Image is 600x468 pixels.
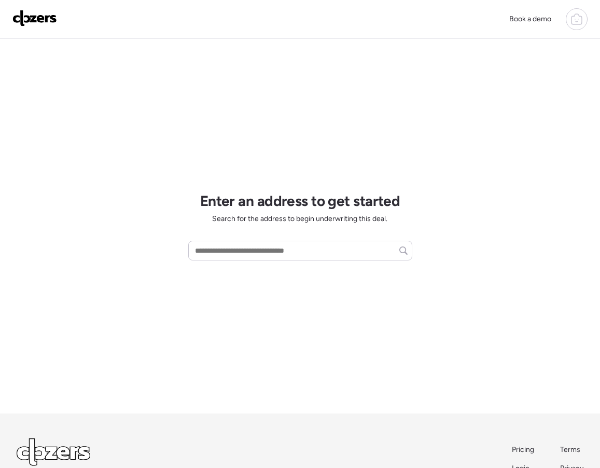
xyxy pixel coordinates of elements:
[512,445,534,454] span: Pricing
[512,445,535,455] a: Pricing
[560,445,583,455] a: Terms
[212,214,387,224] span: Search for the address to begin underwriting this deal.
[560,445,580,454] span: Terms
[17,438,90,466] img: Logo Light
[509,15,551,23] span: Book a demo
[200,192,400,210] h1: Enter an address to get started
[12,10,57,26] img: Logo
